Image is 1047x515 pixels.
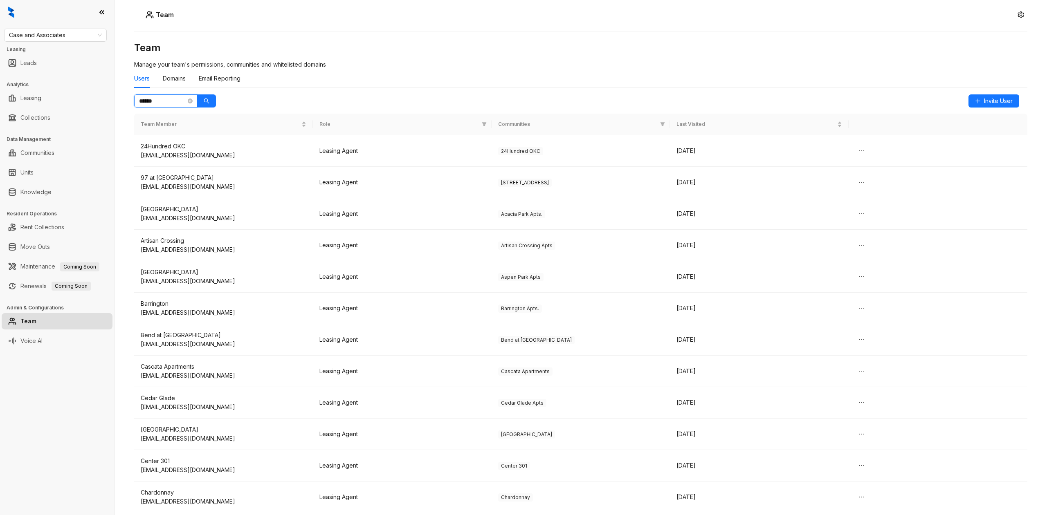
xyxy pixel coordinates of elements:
li: Units [2,164,112,181]
td: Leasing Agent [313,135,492,167]
h3: Team [134,41,1027,54]
span: ellipsis [858,494,865,500]
div: [EMAIL_ADDRESS][DOMAIN_NAME] [141,277,306,286]
a: Leads [20,55,37,71]
li: Rent Collections [2,219,112,235]
div: [GEOGRAPHIC_DATA] [141,268,306,277]
div: Bend at [GEOGRAPHIC_DATA] [141,331,306,340]
div: Center 301 [141,457,306,466]
span: search [204,98,209,104]
a: Knowledge [20,184,52,200]
div: [DATE] [676,146,842,155]
th: Last Visited [670,114,849,135]
div: [EMAIL_ADDRESS][DOMAIN_NAME] [141,434,306,443]
span: ellipsis [858,273,865,280]
a: Collections [20,110,50,126]
div: [EMAIL_ADDRESS][DOMAIN_NAME] [141,308,306,317]
a: Units [20,164,34,181]
div: [DATE] [676,272,842,281]
div: Barrington [141,299,306,308]
span: Barrington Apts. [498,305,542,313]
li: Voice AI [2,333,112,349]
div: [EMAIL_ADDRESS][DOMAIN_NAME] [141,245,306,254]
li: Leasing [2,90,112,106]
div: [DATE] [676,367,842,376]
div: [DATE] [676,430,842,439]
span: Chardonnay [498,493,533,502]
span: close-circle [188,99,193,103]
div: Users [134,74,150,83]
td: Leasing Agent [313,261,492,293]
div: Cedar Glade [141,394,306,403]
span: ellipsis [858,368,865,374]
li: Team [2,313,112,329]
li: Knowledge [2,184,112,200]
span: ellipsis [858,399,865,406]
span: Last Visited [676,121,836,128]
div: [DATE] [676,209,842,218]
a: Move Outs [20,239,50,255]
span: filter [658,119,667,130]
td: Leasing Agent [313,198,492,230]
div: [EMAIL_ADDRESS][DOMAIN_NAME] [141,151,306,160]
span: ellipsis [858,242,865,249]
th: Team Member [134,114,313,135]
div: [DATE] [676,335,842,344]
div: [DATE] [676,241,842,250]
div: [DATE] [676,493,842,502]
div: [EMAIL_ADDRESS][DOMAIN_NAME] [141,340,306,349]
td: Leasing Agent [313,230,492,261]
div: [EMAIL_ADDRESS][DOMAIN_NAME] [141,182,306,191]
span: Role [319,121,479,128]
span: Artisan Crossing Apts [498,242,555,250]
div: [GEOGRAPHIC_DATA] [141,425,306,434]
li: Communities [2,145,112,161]
div: 24Hundred OKC [141,142,306,151]
a: Rent Collections [20,219,64,235]
span: ellipsis [858,462,865,469]
span: setting [1018,11,1024,18]
div: Artisan Crossing [141,236,306,245]
span: ellipsis [858,305,865,311]
span: ellipsis [858,336,865,343]
span: ellipsis [858,148,865,154]
span: Coming Soon [52,282,91,291]
span: Invite User [984,96,1013,105]
span: plus [975,98,981,104]
li: Renewals [2,278,112,294]
span: Center 301 [498,462,530,470]
td: Leasing Agent [313,481,492,513]
span: Team Member [141,121,300,128]
span: ellipsis [858,210,865,217]
span: filter [482,122,487,127]
span: ellipsis [858,431,865,437]
li: Move Outs [2,239,112,255]
span: [STREET_ADDRESS] [498,179,552,187]
button: Invite User [968,94,1019,107]
div: [EMAIL_ADDRESS][DOMAIN_NAME] [141,497,306,506]
img: Users [146,11,154,19]
span: filter [660,122,665,127]
h3: Leasing [7,46,114,53]
div: [EMAIL_ADDRESS][DOMAIN_NAME] [141,214,306,223]
th: Role [313,114,492,135]
td: Leasing Agent [313,356,492,387]
span: Coming Soon [60,262,99,271]
span: [GEOGRAPHIC_DATA] [498,430,555,439]
span: Cedar Glade Apts [498,399,546,407]
div: [DATE] [676,398,842,407]
a: Team [20,313,36,329]
div: [EMAIL_ADDRESS][DOMAIN_NAME] [141,403,306,412]
h3: Resident Operations [7,210,114,217]
div: [EMAIL_ADDRESS][DOMAIN_NAME] [141,371,306,380]
span: Bend at [GEOGRAPHIC_DATA] [498,336,575,344]
h3: Analytics [7,81,114,88]
td: Leasing Agent [313,450,492,481]
span: Case and Associates [9,29,102,41]
h5: Team [154,10,174,20]
a: RenewalsComing Soon [20,278,91,294]
a: Communities [20,145,54,161]
div: [DATE] [676,461,842,470]
img: logo [8,7,14,18]
span: Cascata Apartments [498,367,553,376]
